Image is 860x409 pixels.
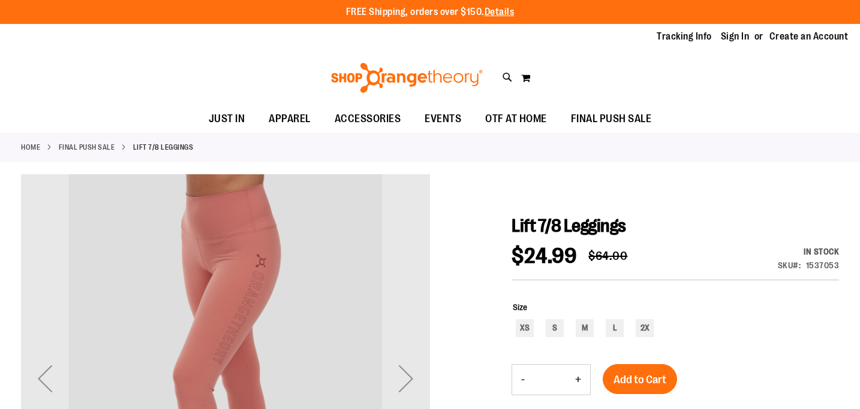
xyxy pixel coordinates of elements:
a: Details [485,7,515,17]
span: APPAREL [269,105,311,132]
div: Availability [778,246,840,257]
div: 1537053 [806,259,840,271]
a: Tracking Info [657,30,712,43]
div: S [546,319,564,337]
input: Product quantity [534,365,566,394]
img: Shop Orangetheory [329,63,485,93]
div: M [576,319,594,337]
span: $64.00 [588,249,627,263]
span: Size [513,302,527,312]
span: Add to Cart [614,373,666,386]
p: FREE Shipping, orders over $150. [346,5,515,19]
button: Add to Cart [603,364,677,394]
div: XS [516,319,534,337]
span: Lift 7/8 Leggings [512,216,626,236]
button: Increase product quantity [566,365,590,395]
div: L [606,319,624,337]
button: Decrease product quantity [512,365,534,395]
span: $24.99 [512,244,576,268]
strong: Lift 7/8 Leggings [133,142,194,153]
span: JUST IN [209,105,245,132]
div: 2X [636,319,654,337]
a: Sign In [721,30,750,43]
span: OTF AT HOME [485,105,547,132]
a: FINAL PUSH SALE [59,142,115,153]
div: In stock [778,246,840,257]
a: Create an Account [769,30,849,43]
a: Home [21,142,40,153]
span: ACCESSORIES [335,105,401,132]
span: EVENTS [425,105,461,132]
span: FINAL PUSH SALE [571,105,652,132]
strong: SKU [778,260,801,270]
